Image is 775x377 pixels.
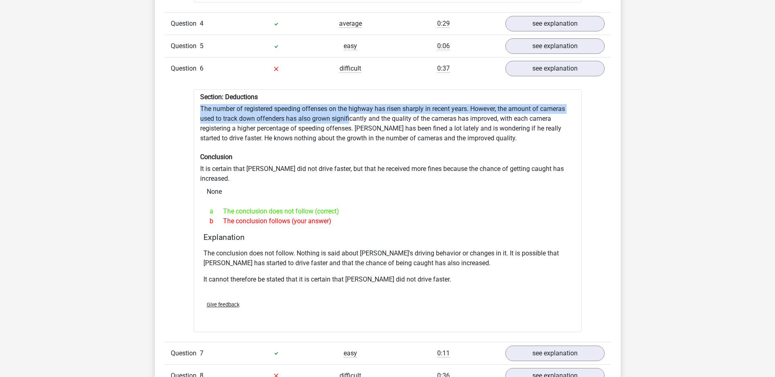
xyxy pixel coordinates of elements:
[200,349,203,357] span: 7
[203,275,572,284] p: It cannot therefore be stated that it is certain that [PERSON_NAME] did not drive faster.
[203,248,572,268] p: The conclusion does not follow. Nothing is said about [PERSON_NAME]'s driving behavior or changes...
[203,206,572,216] div: The conclusion does not follow (correct)
[171,19,200,29] span: Question
[505,38,605,54] a: see explanation
[344,349,357,357] span: easy
[200,20,203,27] span: 4
[200,153,575,161] h6: Conclusion
[437,20,450,28] span: 0:29
[339,64,361,73] span: difficult
[437,349,450,357] span: 0:11
[203,216,572,226] div: The conclusion follows (your answer)
[171,348,200,358] span: Question
[437,42,450,50] span: 0:06
[344,42,357,50] span: easy
[505,61,605,76] a: see explanation
[171,41,200,51] span: Question
[200,42,203,50] span: 5
[505,16,605,31] a: see explanation
[505,346,605,361] a: see explanation
[200,64,203,72] span: 6
[210,206,223,216] span: a
[210,216,223,226] span: b
[339,20,362,28] span: average
[200,93,575,101] h6: Section: Deductions
[437,64,450,73] span: 0:37
[203,233,572,242] h4: Explanation
[194,89,582,332] div: The number of registered speeding offenses on the highway has risen sharply in recent years. Howe...
[200,184,575,200] div: None
[207,302,239,308] span: Give feedback
[171,64,200,73] span: Question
